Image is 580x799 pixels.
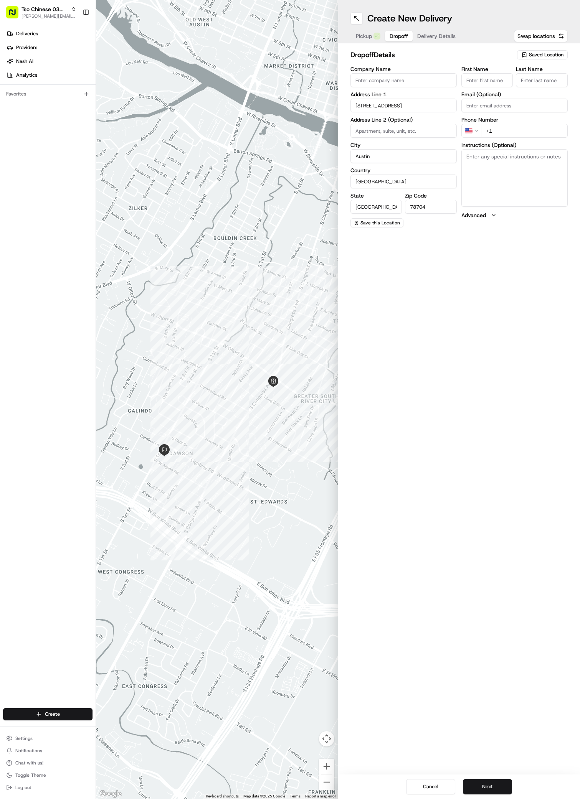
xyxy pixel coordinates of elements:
label: Zip Code [405,193,457,198]
img: 1736555255976-a54dd68f-1ca7-489b-9aae-adbdc363a1c4 [15,140,21,146]
button: Next [463,779,512,794]
span: Notifications [15,748,42,754]
input: Enter email address [461,99,568,112]
a: Nash AI [3,55,96,68]
button: [PERSON_NAME][EMAIL_ADDRESS][DOMAIN_NAME] [21,13,76,19]
input: Enter country [350,175,457,188]
button: Advanced [461,211,568,219]
label: City [350,142,457,148]
button: Zoom in [319,759,334,774]
span: [PERSON_NAME] (Store Manager) [24,119,101,125]
div: We're available if you need us! [35,81,106,87]
label: First Name [461,66,513,72]
input: Apartment, suite, unit, etc. [350,124,457,138]
span: Wisdom [PERSON_NAME] [24,140,82,146]
img: 1736555255976-a54dd68f-1ca7-489b-9aae-adbdc363a1c4 [8,73,21,87]
button: Log out [3,782,93,793]
img: Wisdom Oko [8,132,20,147]
span: Settings [15,735,33,741]
div: 💻 [65,172,71,178]
span: Pickup [356,32,372,40]
div: Favorites [3,88,93,100]
button: Tso Chinese 03 TsoCo[PERSON_NAME][EMAIL_ADDRESS][DOMAIN_NAME] [3,3,79,21]
span: Swap locations [517,32,555,40]
a: 📗Knowledge Base [5,168,62,182]
input: Enter first name [461,73,513,87]
img: 8571987876998_91fb9ceb93ad5c398215_72.jpg [16,73,30,87]
label: Country [350,168,457,173]
span: Providers [16,44,37,51]
h1: Create New Delivery [367,12,452,25]
button: Saved Location [517,49,568,60]
a: Providers [3,41,96,54]
div: 📗 [8,172,14,178]
button: Zoom out [319,774,334,790]
span: Nash AI [16,58,33,65]
input: Enter address [350,99,457,112]
span: API Documentation [73,171,123,179]
span: [DATE] [88,140,103,146]
label: State [350,193,402,198]
label: Advanced [461,211,486,219]
button: Save this Location [350,218,403,227]
button: Map camera controls [319,731,334,746]
input: Clear [20,49,127,58]
button: Keyboard shortcuts [206,794,239,799]
span: Chat with us! [15,760,43,766]
label: Instructions (Optional) [461,142,568,148]
span: Deliveries [16,30,38,37]
img: Nash [8,8,23,23]
a: 💻API Documentation [62,168,126,182]
div: Past conversations [8,100,51,106]
button: Tso Chinese 03 TsoCo [21,5,68,13]
button: See all [119,98,140,107]
button: Toggle Theme [3,770,93,781]
span: Save this Location [360,220,400,226]
button: Cancel [406,779,455,794]
label: Phone Number [461,117,568,122]
span: Analytics [16,72,37,79]
label: Address Line 1 [350,92,457,97]
a: Report a map error [305,794,336,798]
input: Enter company name [350,73,457,87]
span: Knowledge Base [15,171,59,179]
button: Chat with us! [3,758,93,768]
label: Email (Optional) [461,92,568,97]
button: Notifications [3,745,93,756]
label: Address Line 2 (Optional) [350,117,457,122]
span: Pylon [76,190,93,196]
input: Enter phone number [481,124,568,138]
span: Map data ©2025 Google [243,794,285,798]
label: Company Name [350,66,457,72]
div: Start new chat [35,73,126,81]
input: Enter last name [516,73,568,87]
a: Deliveries [3,28,96,40]
img: Google [98,789,123,799]
a: Terms (opens in new tab) [290,794,301,798]
label: Last Name [516,66,568,72]
span: Delivery Details [417,32,456,40]
span: Log out [15,784,31,791]
button: Create [3,708,93,720]
input: Enter state [350,200,402,214]
button: Settings [3,733,93,744]
input: Enter city [350,149,457,163]
button: Start new chat [131,76,140,85]
button: Swap locations [514,30,568,42]
a: Open this area in Google Maps (opens a new window) [98,789,123,799]
span: Dropoff [390,32,408,40]
span: Toggle Theme [15,772,46,778]
span: Create [45,711,60,718]
span: [DATE] [107,119,122,125]
a: Powered byPylon [54,190,93,196]
p: Welcome 👋 [8,31,140,43]
img: Antonia (Store Manager) [8,112,20,124]
a: Analytics [3,69,96,81]
h2: dropoff Details [350,49,513,60]
span: • [102,119,105,125]
span: • [83,140,86,146]
span: Saved Location [529,51,563,58]
input: Enter zip code [405,200,457,214]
